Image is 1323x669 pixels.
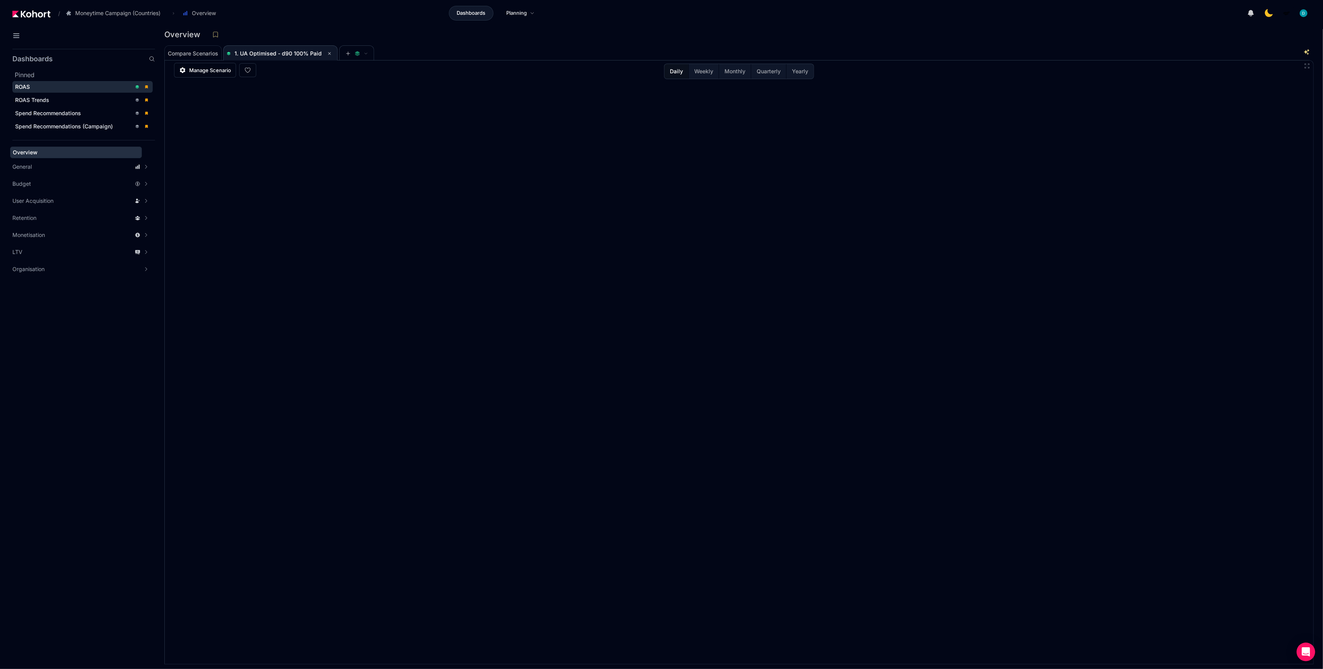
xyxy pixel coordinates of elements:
[15,97,49,103] span: ROAS Trends
[12,55,53,62] h2: Dashboards
[13,149,38,156] span: Overview
[10,147,142,158] a: Overview
[174,63,236,78] a: Manage Scenario
[12,121,153,132] a: Spend Recommendations (Campaign)
[688,64,719,79] button: Weekly
[498,6,543,21] a: Planning
[792,67,808,75] span: Yearly
[724,67,745,75] span: Monthly
[75,9,160,17] span: Moneytime Campaign (Countries)
[15,110,81,116] span: Spend Recommendations
[1297,643,1315,661] div: Open Intercom Messenger
[178,7,224,20] button: Overview
[719,64,751,79] button: Monthly
[52,9,60,17] span: /
[171,10,176,16] span: ›
[62,7,169,20] button: Moneytime Campaign (Countries)
[12,214,36,222] span: Retention
[15,83,30,90] span: ROAS
[694,67,713,75] span: Weekly
[12,248,22,256] span: LTV
[786,64,814,79] button: Yearly
[235,50,322,57] span: 1. UA Optimised - d90 100% Paid
[12,231,45,239] span: Monetisation
[664,64,688,79] button: Daily
[1283,9,1290,17] img: logo_MoneyTimeLogo_1_20250619094856634230.png
[457,9,485,17] span: Dashboards
[12,265,45,273] span: Organisation
[506,9,527,17] span: Planning
[12,197,53,205] span: User Acquisition
[15,123,113,130] span: Spend Recommendations (Campaign)
[449,6,493,21] a: Dashboards
[192,9,216,17] span: Overview
[15,70,155,80] h2: Pinned
[12,81,153,93] a: ROAS
[164,31,205,38] h3: Overview
[12,180,31,188] span: Budget
[751,64,786,79] button: Quarterly
[12,10,50,17] img: Kohort logo
[189,66,231,74] span: Manage Scenario
[12,94,153,106] a: ROAS Trends
[12,163,32,171] span: General
[757,67,781,75] span: Quarterly
[1304,63,1310,69] button: Fullscreen
[670,67,683,75] span: Daily
[12,107,153,119] a: Spend Recommendations
[168,51,218,56] span: Compare Scenarios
